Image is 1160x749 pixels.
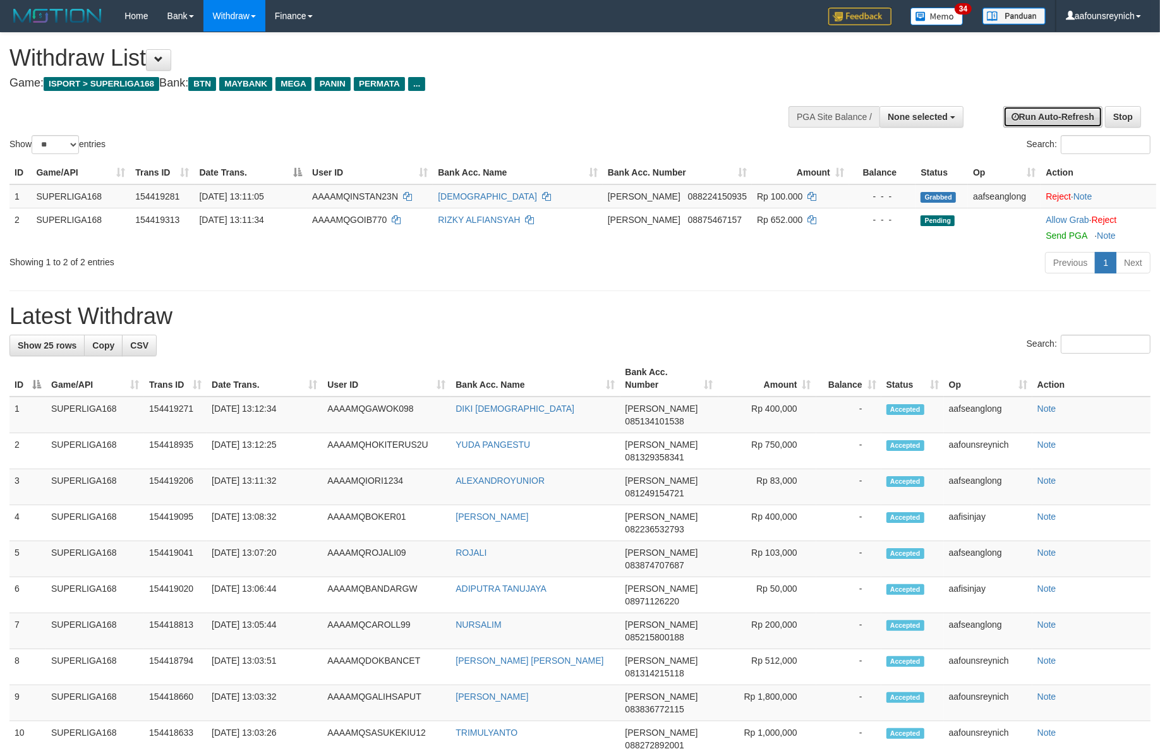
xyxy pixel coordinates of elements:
[944,541,1032,577] td: aafseanglong
[886,440,924,451] span: Accepted
[207,505,322,541] td: [DATE] 13:08:32
[982,8,1046,25] img: panduan.png
[718,397,816,433] td: Rp 400,000
[625,656,698,666] span: [PERSON_NAME]
[625,704,684,714] span: Copy 083836772115 to clipboard
[307,161,433,184] th: User ID: activate to sort column ascending
[9,6,106,25] img: MOTION_logo.png
[130,340,148,351] span: CSV
[886,548,924,559] span: Accepted
[9,184,31,208] td: 1
[625,548,698,558] span: [PERSON_NAME]
[46,649,144,685] td: SUPERLIGA168
[1046,231,1087,241] a: Send PGA
[46,397,144,433] td: SUPERLIGA168
[456,728,517,738] a: TRIMULYANTO
[886,584,924,595] span: Accepted
[718,649,816,685] td: Rp 512,000
[456,404,574,414] a: DIKI [DEMOGRAPHIC_DATA]
[456,440,530,450] a: YUDA PANGESTU
[46,361,144,397] th: Game/API: activate to sort column ascending
[854,190,910,203] div: - - -
[315,77,351,91] span: PANIN
[1037,728,1056,738] a: Note
[752,161,849,184] th: Amount: activate to sort column ascending
[144,361,207,397] th: Trans ID: activate to sort column ascending
[144,433,207,469] td: 154418935
[620,361,718,397] th: Bank Acc. Number: activate to sort column ascending
[625,596,680,606] span: Copy 08971126220 to clipboard
[32,135,79,154] select: Showentries
[1046,215,1091,225] span: ·
[207,433,322,469] td: [DATE] 13:12:25
[688,191,747,201] span: Copy 088224150935 to clipboard
[144,613,207,649] td: 154418813
[438,215,520,225] a: RIZKY ALFIANSYAH
[1037,692,1056,702] a: Note
[322,577,450,613] td: AAAAMQBANDARGW
[625,440,698,450] span: [PERSON_NAME]
[886,656,924,667] span: Accepted
[816,505,881,541] td: -
[275,77,311,91] span: MEGA
[625,404,698,414] span: [PERSON_NAME]
[1041,208,1156,247] td: ·
[625,584,698,594] span: [PERSON_NAME]
[1041,161,1156,184] th: Action
[135,215,179,225] span: 154419313
[718,469,816,505] td: Rp 83,000
[603,161,752,184] th: Bank Acc. Number: activate to sort column ascending
[944,361,1032,397] th: Op: activate to sort column ascending
[322,685,450,721] td: AAAAMQGALIHSAPUT
[625,560,684,570] span: Copy 083874707687 to clipboard
[144,397,207,433] td: 154419271
[322,433,450,469] td: AAAAMQHOKITERUS2U
[144,577,207,613] td: 154419020
[9,541,46,577] td: 5
[207,685,322,721] td: [DATE] 13:03:32
[1037,404,1056,414] a: Note
[955,3,972,15] span: 34
[207,613,322,649] td: [DATE] 13:05:44
[9,45,761,71] h1: Withdraw List
[31,184,130,208] td: SUPERLIGA168
[625,476,698,486] span: [PERSON_NAME]
[625,632,684,642] span: Copy 085215800188 to clipboard
[828,8,891,25] img: Feedback.jpg
[1095,252,1116,273] a: 1
[9,208,31,247] td: 2
[944,613,1032,649] td: aafseanglong
[188,77,216,91] span: BTN
[718,433,816,469] td: Rp 750,000
[9,304,1151,329] h1: Latest Withdraw
[456,512,528,522] a: [PERSON_NAME]
[46,577,144,613] td: SUPERLIGA168
[886,512,924,523] span: Accepted
[718,361,816,397] th: Amount: activate to sort column ascending
[921,215,955,226] span: Pending
[1003,106,1103,128] a: Run Auto-Refresh
[625,620,698,630] span: [PERSON_NAME]
[625,668,684,678] span: Copy 081314215118 to clipboard
[888,112,948,122] span: None selected
[816,361,881,397] th: Balance: activate to sort column ascending
[910,8,964,25] img: Button%20Memo.svg
[625,728,698,738] span: [PERSON_NAME]
[718,505,816,541] td: Rp 400,000
[886,476,924,487] span: Accepted
[1027,335,1151,354] label: Search:
[854,213,910,226] div: - - -
[322,361,450,397] th: User ID: activate to sort column ascending
[207,577,322,613] td: [DATE] 13:06:44
[44,77,159,91] span: ISPORT > SUPERLIGA168
[144,505,207,541] td: 154419095
[1037,440,1056,450] a: Note
[46,613,144,649] td: SUPERLIGA168
[456,656,603,666] a: [PERSON_NAME] [PERSON_NAME]
[1037,476,1056,486] a: Note
[195,161,308,184] th: Date Trans.: activate to sort column descending
[1097,231,1116,241] a: Note
[688,215,742,225] span: Copy 08875467157 to clipboard
[9,77,761,90] h4: Game: Bank:
[207,649,322,685] td: [DATE] 13:03:51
